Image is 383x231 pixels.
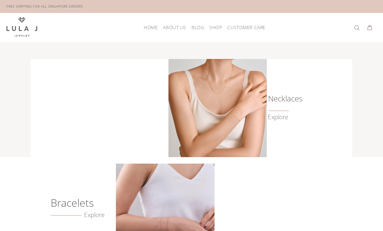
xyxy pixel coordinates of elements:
span: BLOG [191,25,204,30]
span: SHOP [209,25,222,30]
a: CUSTOMER CARE [225,22,265,32]
a: Explore [268,113,288,121]
a: HOME [141,22,160,32]
span: ABOUT US [163,25,186,30]
span: HOME [144,25,158,30]
a: BLOG [189,22,207,32]
h6: Bracelets [51,200,109,206]
a: Explore [51,211,105,219]
a: SHOP [207,22,225,32]
h6: Necklaces [268,95,293,102]
img: Lula J Gold Necklaces Collection [168,59,267,157]
span: CUSTOMER CARE [227,25,265,30]
div: FREE SHIPPING FOR ALL SINGAPORE ORDERS [6,3,83,10]
a: ABOUT US [160,22,189,32]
